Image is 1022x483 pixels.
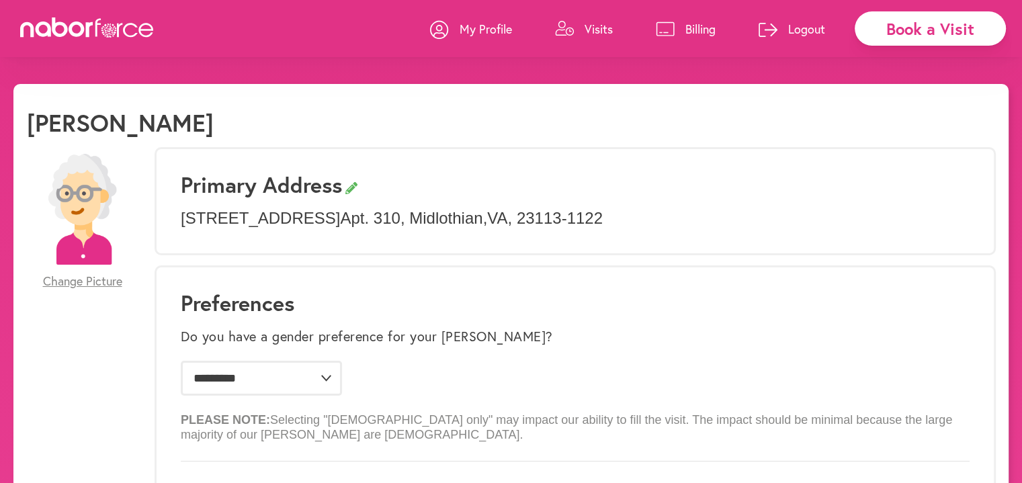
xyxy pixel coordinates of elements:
h3: Primary Address [181,172,970,197]
p: Billing [685,21,716,37]
a: Logout [759,9,825,49]
a: Billing [656,9,716,49]
img: efc20bcf08b0dac87679abea64c1faab.png [27,154,138,265]
span: Change Picture [43,274,122,289]
p: My Profile [460,21,512,37]
p: Selecting "[DEMOGRAPHIC_DATA] only" may impact our ability to fill the visit. The impact should b... [181,402,970,442]
a: Visits [555,9,613,49]
h1: [PERSON_NAME] [27,108,214,137]
a: My Profile [430,9,512,49]
b: PLEASE NOTE: [181,413,270,427]
h1: Preferences [181,290,970,316]
p: [STREET_ADDRESS] Apt. 310 , Midlothian , VA , 23113-1122 [181,209,970,228]
p: Visits [585,21,613,37]
div: Book a Visit [855,11,1006,46]
p: Logout [788,21,825,37]
label: Do you have a gender preference for your [PERSON_NAME]? [181,328,553,345]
